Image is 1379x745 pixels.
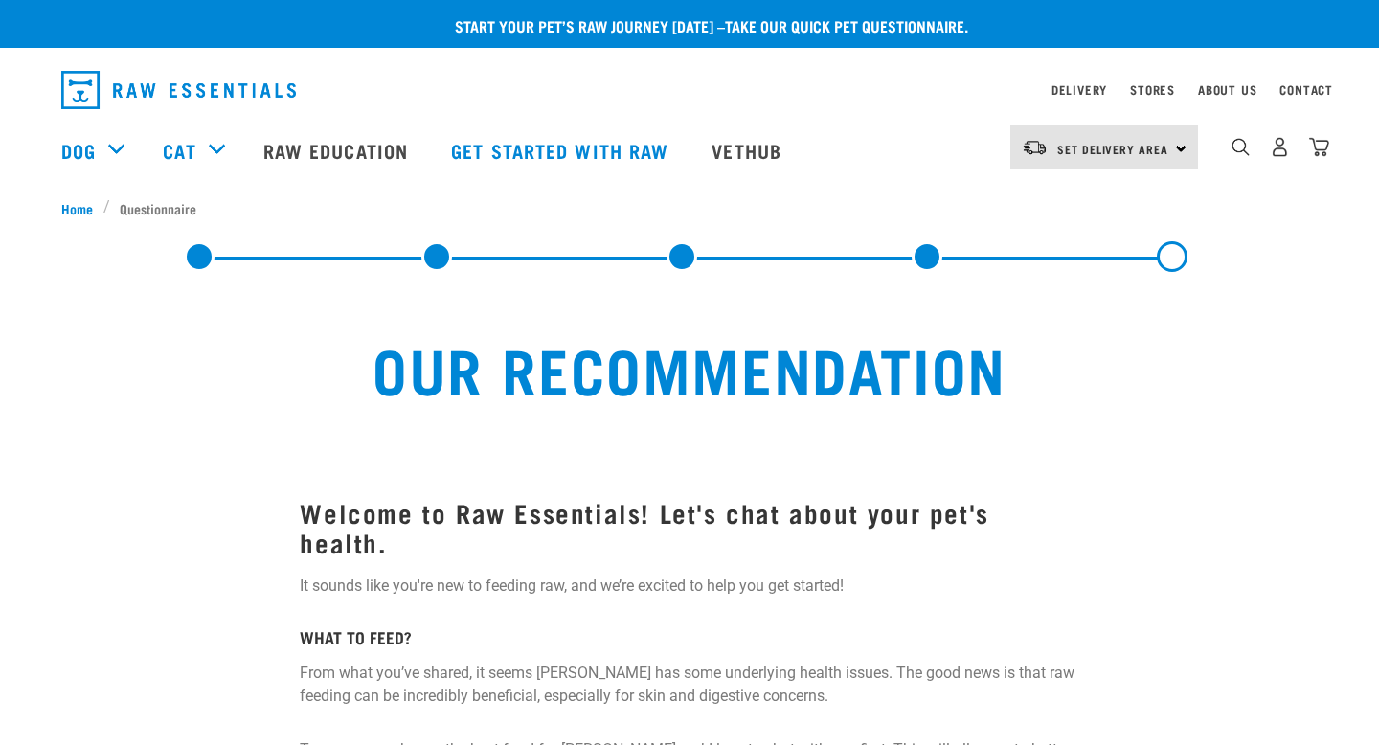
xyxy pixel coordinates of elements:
[61,198,93,218] span: Home
[61,71,296,109] img: Raw Essentials Logo
[61,198,103,218] a: Home
[46,63,1333,117] nav: dropdown navigation
[725,21,968,30] a: take our quick pet questionnaire.
[300,662,1078,708] p: From what you’ve shared, it seems [PERSON_NAME] has some underlying health issues. The good news ...
[1279,86,1333,93] a: Contact
[300,575,1078,598] p: It sounds like you're new to feeding raw, and we’re excited to help you get started!
[300,632,412,642] strong: WHAT TO FEED?
[1270,137,1290,157] img: user.png
[1232,138,1250,156] img: home-icon-1@2x.png
[244,112,432,189] a: Raw Education
[300,505,988,549] strong: Welcome to Raw Essentials! Let's chat about your pet's health.
[432,112,692,189] a: Get started with Raw
[1057,146,1168,152] span: Set Delivery Area
[1130,86,1175,93] a: Stores
[61,136,96,165] a: Dog
[1051,86,1107,93] a: Delivery
[100,333,1279,402] h2: Our Recommendation
[1198,86,1256,93] a: About Us
[1022,139,1048,156] img: van-moving.png
[163,136,195,165] a: Cat
[61,198,1318,218] nav: breadcrumbs
[692,112,805,189] a: Vethub
[1309,137,1329,157] img: home-icon@2x.png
